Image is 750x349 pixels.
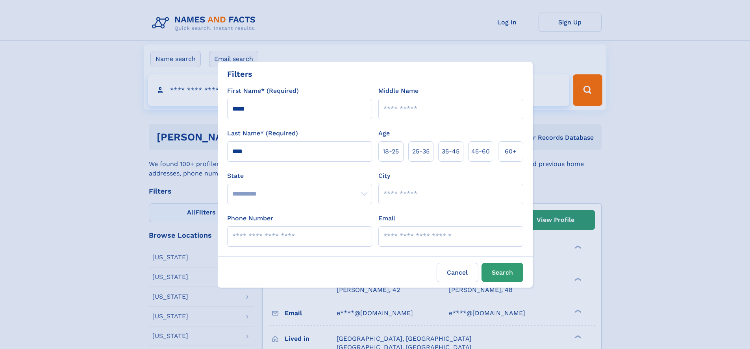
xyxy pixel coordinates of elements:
[378,129,390,138] label: Age
[481,263,523,282] button: Search
[378,214,395,223] label: Email
[227,129,298,138] label: Last Name* (Required)
[378,86,419,96] label: Middle Name
[471,147,490,156] span: 45‑60
[505,147,517,156] span: 60+
[227,68,252,80] div: Filters
[378,171,390,181] label: City
[412,147,430,156] span: 25‑35
[227,171,372,181] label: State
[227,214,273,223] label: Phone Number
[437,263,478,282] label: Cancel
[227,86,299,96] label: First Name* (Required)
[442,147,459,156] span: 35‑45
[383,147,399,156] span: 18‑25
